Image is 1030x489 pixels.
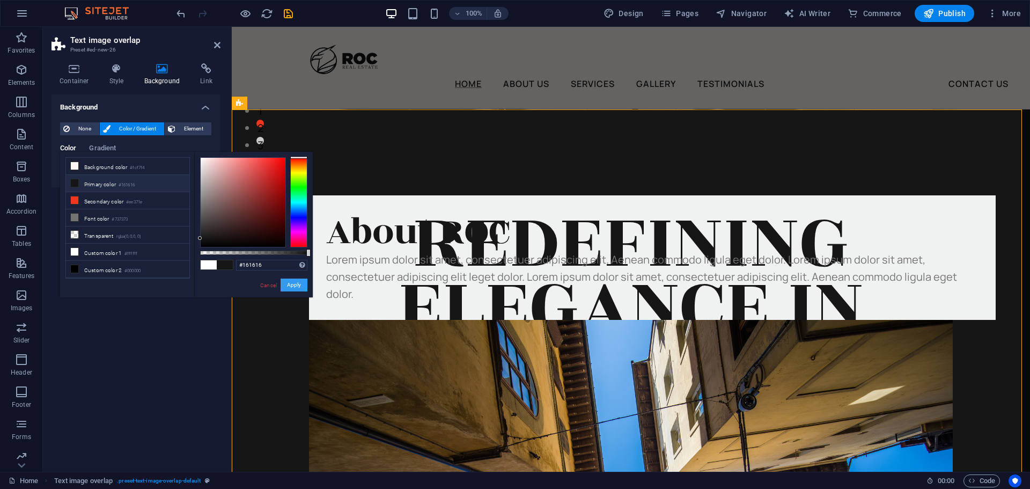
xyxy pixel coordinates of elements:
[217,260,233,269] span: #161616
[116,233,142,240] small: rgba(0,0,0,.0)
[282,7,295,20] button: save
[938,475,954,487] span: 00 00
[126,199,142,206] small: #ee371e
[100,122,164,135] button: Color / Gradient
[13,336,30,345] p: Slider
[945,477,947,485] span: :
[661,8,698,19] span: Pages
[12,433,31,441] p: Forms
[60,122,99,135] button: None
[493,9,503,18] i: On resize automatically adjust zoom level to fit chosen device.
[968,475,995,487] span: Code
[54,475,113,487] span: Click to select. Double-click to edit
[54,475,210,487] nav: breadcrumb
[165,122,211,135] button: Element
[60,142,76,157] span: Color
[89,142,116,157] span: Gradient
[599,5,648,22] div: Design (Ctrl+Alt+Y)
[12,400,31,409] p: Footer
[201,260,217,269] span: #ffffff
[923,8,966,19] span: Publish
[114,122,161,135] span: Color / Gradient
[784,8,830,19] span: AI Writer
[73,122,96,135] span: None
[6,207,36,216] p: Accordion
[175,8,187,20] i: Undo: Change background (Ctrl+Z)
[179,122,208,135] span: Element
[124,250,137,258] small: #ffffff
[926,475,955,487] h6: Session time
[604,8,644,19] span: Design
[8,111,35,119] p: Columns
[112,216,128,223] small: #737373
[963,475,1000,487] button: Code
[70,45,199,55] h3: Preset #ed-new-26
[260,7,273,20] button: reload
[66,227,189,244] li: Transparent
[711,5,771,22] button: Navigator
[192,63,220,86] h4: Link
[130,164,144,172] small: #fcf7f4
[119,181,135,189] small: #161616
[9,272,34,280] p: Features
[66,209,189,227] li: Font color
[66,158,189,175] li: Background color
[51,94,220,114] h4: Background
[983,5,1025,22] button: More
[259,281,278,289] a: Cancel
[66,261,189,278] li: Custom color 2
[9,475,38,487] a: Click to cancel selection. Double-click to open Pages
[205,478,210,484] i: This element is a customizable preset
[239,7,252,20] button: Click here to leave preview mode and continue editing
[66,192,189,209] li: Secondary color
[657,5,703,22] button: Pages
[66,244,189,261] li: Custom color 1
[987,8,1021,19] span: More
[51,63,101,86] h4: Container
[915,5,974,22] button: Publish
[66,175,189,192] li: Primary color
[8,46,35,55] p: Favorites
[62,7,142,20] img: Editor Logo
[716,8,767,19] span: Navigator
[843,5,906,22] button: Commerce
[136,63,193,86] h4: Background
[465,7,482,20] h6: 100%
[117,475,201,487] span: . preset-text-image-overlap-default
[70,35,220,45] h2: Text image overlap
[8,78,35,87] p: Elements
[281,279,307,291] button: Apply
[12,239,31,248] p: Tables
[101,63,136,86] h4: Style
[11,304,33,312] p: Images
[848,8,902,19] span: Commerce
[124,267,141,275] small: #000000
[449,7,487,20] button: 100%
[599,5,648,22] button: Design
[1009,475,1021,487] button: Usercentrics
[261,8,273,20] i: Reload page
[11,368,32,377] p: Header
[174,7,187,20] button: undo
[13,175,31,184] p: Boxes
[10,143,33,151] p: Content
[779,5,835,22] button: AI Writer
[282,8,295,20] i: Save (Ctrl+S)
